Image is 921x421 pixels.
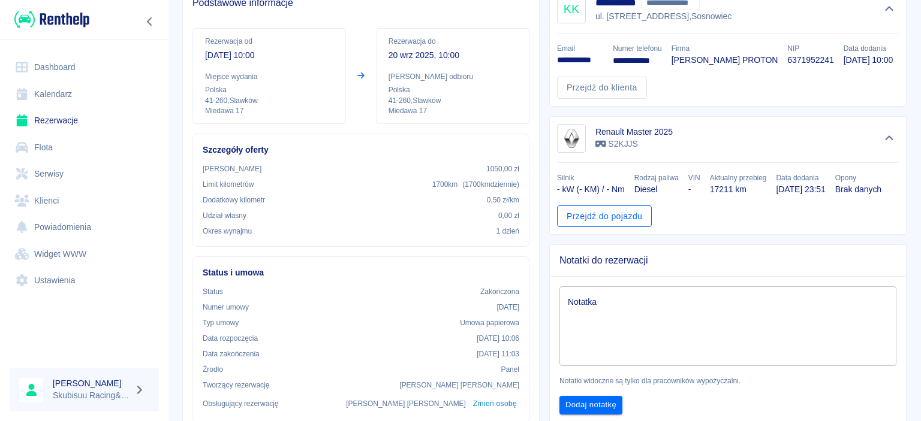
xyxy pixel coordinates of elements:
[203,163,261,174] p: [PERSON_NAME]
[10,81,159,108] a: Kalendarz
[486,163,519,174] p: 1050,00 zł
[203,398,279,409] p: Obsługujący rezerwację
[477,333,519,344] p: [DATE] 10:06
[844,54,893,66] p: [DATE] 10:00
[10,241,159,268] a: Widget WWW
[471,395,519,413] button: Zmień osobę
[557,172,625,183] p: Silnik
[399,380,519,390] p: [PERSON_NAME] [PERSON_NAME]
[389,84,517,95] p: Polska
[559,126,583,150] img: Image
[880,1,899,17] button: Ukryj szczegóły
[480,286,519,297] p: Zakończona
[10,54,159,81] a: Dashboard
[203,195,265,205] p: Dodatkowy kilometr
[559,375,896,386] p: Notatki widoczne są tylko dla pracowników wypożyczalni.
[10,267,159,294] a: Ustawienia
[496,302,519,313] p: [DATE]
[10,107,159,134] a: Rezerwacje
[595,138,673,150] p: S2KJJS
[672,43,778,54] p: Firma
[205,49,333,62] p: [DATE] 10:00
[595,126,673,138] h6: Renault Master 2025
[141,14,159,29] button: Zwiń nawigację
[559,396,622,414] button: Dodaj notatkę
[205,95,333,106] p: 41-260 , Slawków
[203,210,246,221] p: Udział własny
[595,10,732,23] p: ul. [STREET_ADDRESS] , Sosnowiec
[835,172,881,183] p: Opony
[203,380,269,390] p: Tworzący rezerwację
[613,43,661,54] p: Numer telefonu
[14,10,89,29] img: Renthelp logo
[844,43,893,54] p: Data dodania
[346,398,466,409] p: [PERSON_NAME] [PERSON_NAME]
[880,130,899,147] button: Ukryj szczegóły
[205,36,333,47] p: Rezerwacja od
[557,43,603,54] p: Email
[205,71,333,82] p: Miejsce wydania
[203,266,519,279] h6: Status i umowa
[10,134,159,161] a: Flota
[205,106,333,116] p: Miedawa 17
[776,172,825,183] p: Data dodania
[557,183,625,196] p: - kW (- KM) / - Nm
[634,183,679,196] p: Diesel
[501,364,520,375] p: Panel
[688,172,700,183] p: VIN
[498,210,519,221] p: 0,00 zł
[10,160,159,187] a: Serwisy
[835,183,881,196] p: Brak danych
[10,187,159,214] a: Klienci
[432,179,519,190] p: 1700 km
[10,214,159,241] a: Powiadomienia
[389,71,517,82] p: [PERSON_NAME] odbioru
[203,333,258,344] p: Data rozpoczęcia
[462,180,519,189] span: ( 1700 km dziennie )
[496,226,519,237] p: 1 dzień
[389,106,517,116] p: Miedawa 17
[787,54,833,66] p: 6371952241
[710,183,767,196] p: 17211 km
[203,364,223,375] p: Żrodło
[559,255,896,266] span: Notatki do rezerwacji
[205,84,333,95] p: Polska
[776,183,825,196] p: [DATE] 23:51
[710,172,767,183] p: Aktualny przebieg
[460,317,519,328] p: Umowa papierowa
[634,172,679,183] p: Rodzaj paliwa
[672,54,778,66] p: [PERSON_NAME] PROTON
[203,317,239,328] p: Typ umowy
[203,349,260,359] p: Data zakończenia
[688,183,700,196] p: -
[10,10,89,29] a: Renthelp logo
[389,49,517,62] p: 20 wrz 2025, 10:00
[557,77,647,99] a: Przejdź do klienta
[389,36,517,47] p: Rezerwacja do
[203,179,254,190] p: Limit kilometrów
[557,205,652,228] a: Przejdź do pojazdu
[203,144,519,156] h6: Szczegóły oferty
[203,302,249,313] p: Numer umowy
[53,389,130,402] p: Skubisuu Racing&Rent
[787,43,833,54] p: NIP
[53,377,130,389] h6: [PERSON_NAME]
[477,349,519,359] p: [DATE] 11:03
[203,286,223,297] p: Status
[389,95,517,106] p: 41-260 , Slawków
[203,226,252,237] p: Okres wynajmu
[487,195,519,205] p: 0,50 zł /km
